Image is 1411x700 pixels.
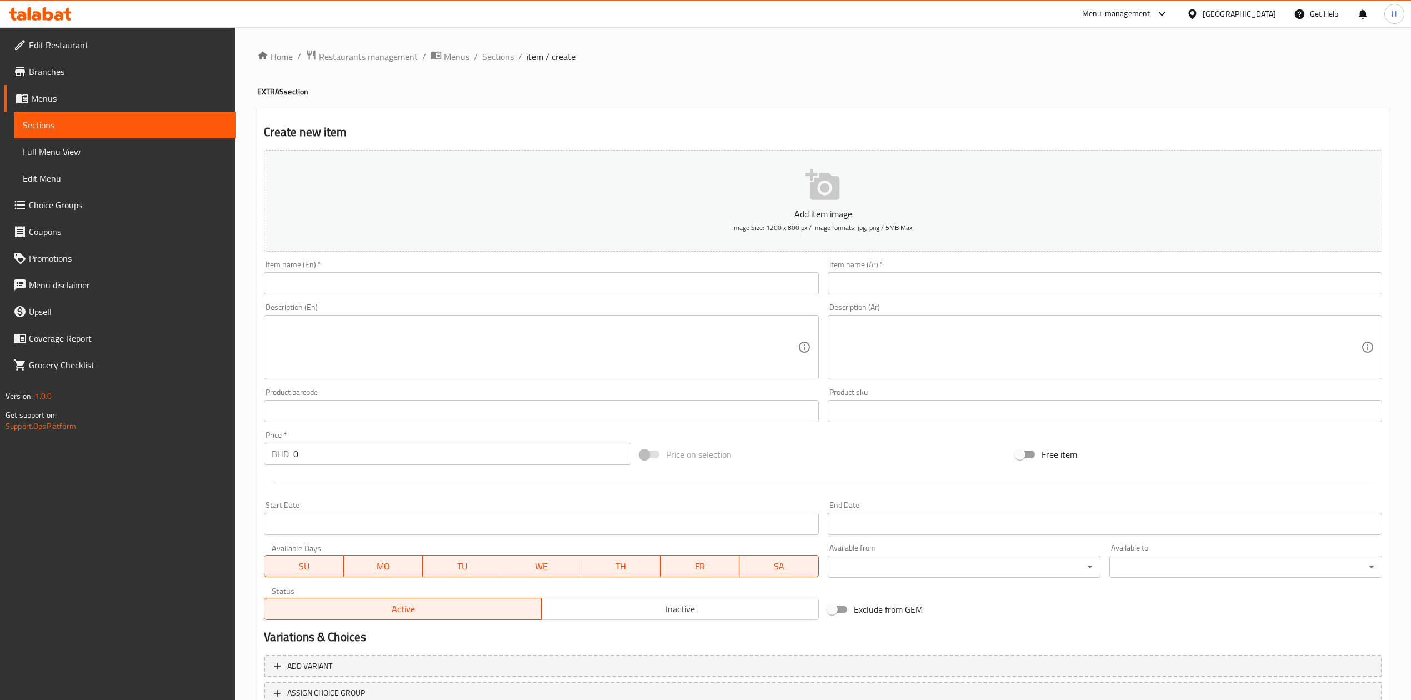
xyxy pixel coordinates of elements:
[264,655,1382,678] button: Add variant
[665,558,735,574] span: FR
[4,298,236,325] a: Upsell
[306,49,418,64] a: Restaurants management
[527,50,576,63] span: item / create
[732,221,914,234] span: Image Size: 1200 x 800 px / Image formats: jpg, png / 5MB Max.
[431,49,469,64] a: Menus
[6,419,76,433] a: Support.OpsPlatform
[29,38,227,52] span: Edit Restaurant
[272,447,289,461] p: BHD
[14,165,236,192] a: Edit Menu
[269,558,339,574] span: SU
[6,408,57,422] span: Get support on:
[739,555,819,577] button: SA
[666,448,732,461] span: Price on selection
[1109,556,1382,578] div: ​
[14,112,236,138] a: Sections
[474,50,478,63] li: /
[507,558,577,574] span: WE
[422,50,426,63] li: /
[4,58,236,85] a: Branches
[4,352,236,378] a: Grocery Checklist
[14,138,236,165] a: Full Menu View
[34,389,52,403] span: 1.0.0
[264,272,818,294] input: Enter name En
[828,556,1100,578] div: ​
[29,65,227,78] span: Branches
[264,598,542,620] button: Active
[29,198,227,212] span: Choice Groups
[482,50,514,63] a: Sections
[264,400,818,422] input: Please enter product barcode
[4,272,236,298] a: Menu disclaimer
[23,172,227,185] span: Edit Menu
[264,629,1382,646] h2: Variations & Choices
[4,192,236,218] a: Choice Groups
[1082,7,1150,21] div: Menu-management
[29,278,227,292] span: Menu disclaimer
[546,601,814,617] span: Inactive
[264,124,1382,141] h2: Create new item
[29,358,227,372] span: Grocery Checklist
[427,558,498,574] span: TU
[586,558,656,574] span: TH
[23,145,227,158] span: Full Menu View
[257,49,1389,64] nav: breadcrumb
[264,150,1382,252] button: Add item imageImage Size: 1200 x 800 px / Image formats: jpg, png / 5MB Max.
[581,555,661,577] button: TH
[854,603,923,616] span: Exclude from GEM
[502,555,582,577] button: WE
[297,50,301,63] li: /
[344,555,423,577] button: MO
[828,272,1382,294] input: Enter name Ar
[287,686,365,700] span: ASSIGN CHOICE GROUP
[661,555,740,577] button: FR
[444,50,469,63] span: Menus
[828,400,1382,422] input: Please enter product sku
[4,218,236,245] a: Coupons
[423,555,502,577] button: TU
[4,325,236,352] a: Coverage Report
[287,659,332,673] span: Add variant
[29,252,227,265] span: Promotions
[257,86,1389,97] h4: EXTRAS section
[281,207,1365,221] p: Add item image
[293,443,631,465] input: Please enter price
[319,50,418,63] span: Restaurants management
[257,50,293,63] a: Home
[541,598,819,620] button: Inactive
[23,118,227,132] span: Sections
[29,332,227,345] span: Coverage Report
[518,50,522,63] li: /
[4,85,236,112] a: Menus
[1392,8,1397,20] span: H
[4,32,236,58] a: Edit Restaurant
[348,558,419,574] span: MO
[6,389,33,403] span: Version:
[744,558,814,574] span: SA
[29,305,227,318] span: Upsell
[1042,448,1077,461] span: Free item
[264,555,343,577] button: SU
[31,92,227,105] span: Menus
[29,225,227,238] span: Coupons
[1203,8,1276,20] div: [GEOGRAPHIC_DATA]
[4,245,236,272] a: Promotions
[269,601,537,617] span: Active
